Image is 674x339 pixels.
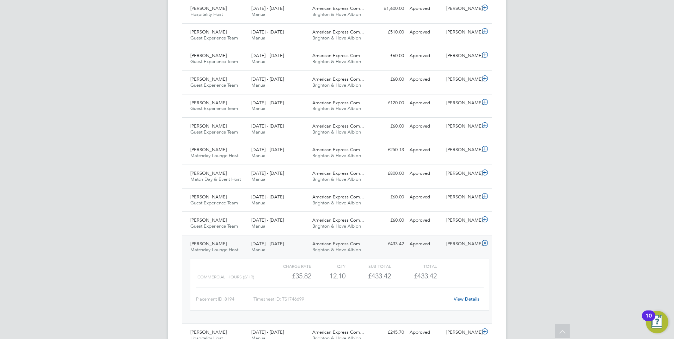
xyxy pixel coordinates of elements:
div: Approved [407,191,443,203]
div: Approved [407,50,443,62]
div: £60.00 [370,191,407,203]
span: Brighton & Hove Albion [312,58,361,64]
div: £433.42 [345,270,391,282]
div: Total [391,262,436,270]
span: Manual [251,223,266,229]
span: Brighton & Hove Albion [312,247,361,253]
div: £60.00 [370,215,407,226]
div: [PERSON_NAME] [443,144,480,156]
div: £60.00 [370,74,407,85]
div: £433.42 [370,238,407,250]
div: [PERSON_NAME] [443,50,480,62]
span: [PERSON_NAME] [190,194,227,200]
span: [DATE] - [DATE] [251,194,284,200]
span: Manual [251,129,266,135]
div: [PERSON_NAME] [443,97,480,109]
div: £245.70 [370,327,407,338]
span: Match Day & Event Host [190,176,241,182]
div: [PERSON_NAME] [443,74,480,85]
span: [PERSON_NAME] [190,329,227,335]
span: Matchday Lounge Host [190,247,238,253]
span: [DATE] - [DATE] [251,147,284,153]
span: American Express Com… [312,29,364,35]
span: [PERSON_NAME] [190,53,227,58]
div: QTY [311,262,345,270]
div: £510.00 [370,26,407,38]
div: Approved [407,327,443,338]
div: £1,600.00 [370,3,407,14]
span: Manual [251,105,266,111]
span: [DATE] - [DATE] [251,29,284,35]
div: [PERSON_NAME] [443,121,480,132]
span: Guest Experience Team [190,200,238,206]
div: [PERSON_NAME] [443,215,480,226]
div: £800.00 [370,168,407,179]
span: [DATE] - [DATE] [251,241,284,247]
div: Approved [407,215,443,226]
div: [PERSON_NAME] [443,26,480,38]
div: Approved [407,168,443,179]
span: [DATE] - [DATE] [251,53,284,58]
span: [PERSON_NAME] [190,76,227,82]
span: [PERSON_NAME] [190,100,227,106]
div: [PERSON_NAME] [443,238,480,250]
span: American Express Com… [312,147,364,153]
span: Brighton & Hove Albion [312,11,361,17]
span: Guest Experience Team [190,35,238,41]
span: COMMERCIAL_HOURS (£/HR) [197,275,254,279]
div: [PERSON_NAME] [443,3,480,14]
span: Matchday Lounge Host [190,153,238,159]
span: Manual [251,176,266,182]
div: £60.00 [370,50,407,62]
span: [PERSON_NAME] [190,147,227,153]
span: [DATE] - [DATE] [251,170,284,176]
span: Guest Experience Team [190,82,238,88]
span: Brighton & Hove Albion [312,35,361,41]
span: [PERSON_NAME] [190,217,227,223]
span: American Express Com… [312,5,364,11]
div: [PERSON_NAME] [443,168,480,179]
div: Approved [407,74,443,85]
span: American Express Com… [312,123,364,129]
span: £433.42 [414,272,437,280]
span: [DATE] - [DATE] [251,100,284,106]
div: £120.00 [370,97,407,109]
span: Guest Experience Team [190,129,238,135]
span: [DATE] - [DATE] [251,76,284,82]
span: Manual [251,247,266,253]
span: [DATE] - [DATE] [251,217,284,223]
div: Timesheet ID: TS1746699 [253,294,449,305]
span: Brighton & Hove Albion [312,223,361,229]
div: £35.82 [266,270,311,282]
div: Sub Total [345,262,391,270]
div: Placement ID: 8194 [196,294,253,305]
div: £60.00 [370,121,407,132]
span: American Express Com… [312,53,364,58]
span: [PERSON_NAME] [190,29,227,35]
span: Manual [251,153,266,159]
span: Guest Experience Team [190,105,238,111]
div: £250.13 [370,144,407,156]
span: Manual [251,58,266,64]
span: Manual [251,82,266,88]
span: Manual [251,35,266,41]
div: Approved [407,3,443,14]
span: [PERSON_NAME] [190,170,227,176]
span: [DATE] - [DATE] [251,123,284,129]
div: Approved [407,97,443,109]
button: Open Resource Center, 10 new notifications [646,311,668,333]
span: [DATE] - [DATE] [251,5,284,11]
span: American Express Com… [312,170,364,176]
span: Brighton & Hove Albion [312,105,361,111]
div: [PERSON_NAME] [443,327,480,338]
span: Brighton & Hove Albion [312,153,361,159]
div: 10 [645,316,652,325]
span: Brighton & Hove Albion [312,176,361,182]
div: Approved [407,26,443,38]
span: American Express Com… [312,217,364,223]
span: Brighton & Hove Albion [312,82,361,88]
span: Manual [251,200,266,206]
span: Guest Experience Team [190,58,238,64]
div: Approved [407,144,443,156]
div: Approved [407,238,443,250]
